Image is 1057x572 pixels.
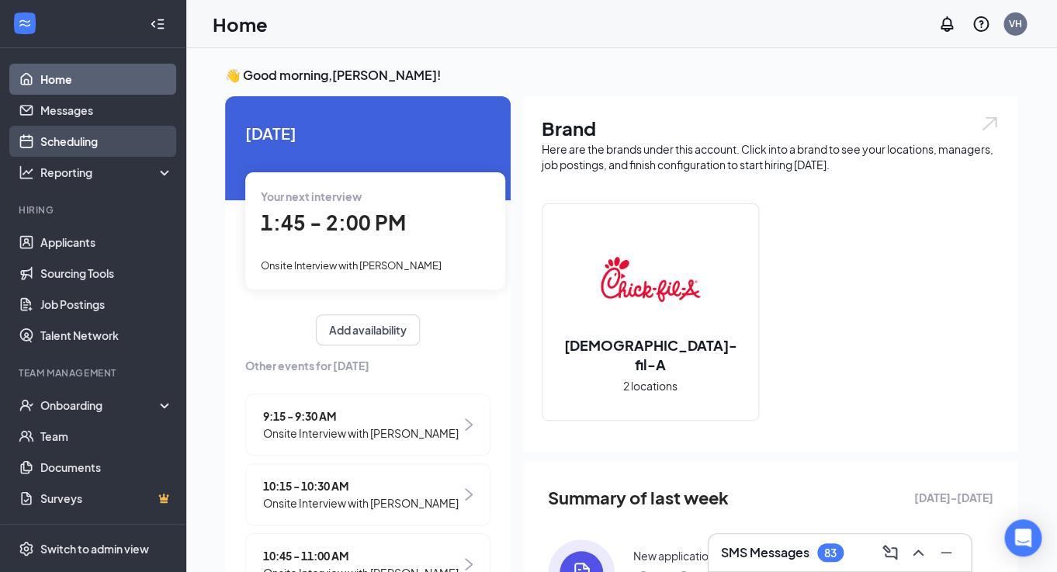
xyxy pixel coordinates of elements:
span: Other events for [DATE] [245,357,490,374]
div: 83 [824,546,837,560]
a: Team [40,421,173,452]
div: New applications [633,548,720,563]
a: Job Postings [40,289,173,320]
span: 1:45 - 2:00 PM [261,210,406,235]
span: Onsite Interview with [PERSON_NAME] [261,259,442,272]
div: Switch to admin view [40,541,149,556]
button: Minimize [934,540,958,565]
div: Open Intercom Messenger [1004,519,1041,556]
svg: QuestionInfo [972,15,990,33]
a: Scheduling [40,126,173,157]
button: ChevronUp [906,540,931,565]
div: VH [1009,17,1022,30]
a: SurveysCrown [40,483,173,514]
img: Chick-fil-A [601,230,700,329]
img: open.6027fd2a22e1237b5b06.svg [979,115,1000,133]
h1: Brand [542,115,1000,141]
h1: Home [213,11,268,37]
button: ComposeMessage [878,540,903,565]
span: 9:15 - 9:30 AM [263,407,459,425]
svg: Settings [19,541,34,556]
svg: Analysis [19,165,34,180]
svg: Minimize [937,543,955,562]
svg: Collapse [150,16,165,32]
span: Your next interview [261,189,362,203]
span: 2 locations [623,377,678,394]
svg: ChevronUp [909,543,927,562]
svg: Notifications [937,15,956,33]
svg: UserCheck [19,397,34,413]
span: Onsite Interview with [PERSON_NAME] [263,425,459,442]
button: Add availability [316,314,420,345]
span: Summary of last week [548,484,729,511]
h2: [DEMOGRAPHIC_DATA]-fil-A [542,335,758,374]
span: [DATE] [245,121,490,145]
div: Hiring [19,203,170,217]
div: Reporting [40,165,174,180]
div: Team Management [19,366,170,380]
a: Documents [40,452,173,483]
span: 10:45 - 11:00 AM [263,547,459,564]
span: Onsite Interview with [PERSON_NAME] [263,494,459,511]
a: Messages [40,95,173,126]
div: Onboarding [40,397,160,413]
span: 10:15 - 10:30 AM [263,477,459,494]
a: Sourcing Tools [40,258,173,289]
span: [DATE] - [DATE] [914,489,993,506]
h3: 👋 Good morning, [PERSON_NAME] ! [225,67,1018,84]
div: Here are the brands under this account. Click into a brand to see your locations, managers, job p... [542,141,1000,172]
h3: SMS Messages [721,544,809,561]
a: Home [40,64,173,95]
svg: WorkstreamLogo [17,16,33,31]
a: Talent Network [40,320,173,351]
svg: ComposeMessage [881,543,899,562]
a: Applicants [40,227,173,258]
